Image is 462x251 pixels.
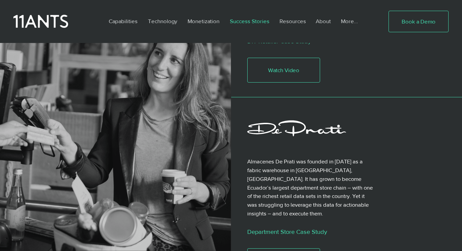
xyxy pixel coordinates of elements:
[247,157,373,217] p: Almacenes De Prati was founded in [DATE] as a fabric warehouse in [GEOGRAPHIC_DATA], [GEOGRAPHIC_...
[105,13,141,29] p: Capabilities
[276,13,309,29] p: Resources
[389,11,449,32] a: Book a Demo
[247,229,327,235] a: Department Store Case Study
[338,13,361,29] p: More...
[247,58,320,83] a: Watch Video
[274,13,311,29] a: Resources
[311,13,336,29] a: About
[183,13,225,29] a: Monetization
[225,13,274,29] a: Success Stories
[402,17,435,26] span: Book a Demo
[145,13,181,29] p: Technology
[143,13,183,29] a: Technology
[104,13,368,29] nav: Site
[104,13,143,29] a: Capabilities
[268,66,299,74] span: Watch Video
[226,13,273,29] p: Success Stories
[184,13,223,29] p: Monetization
[312,13,334,29] p: About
